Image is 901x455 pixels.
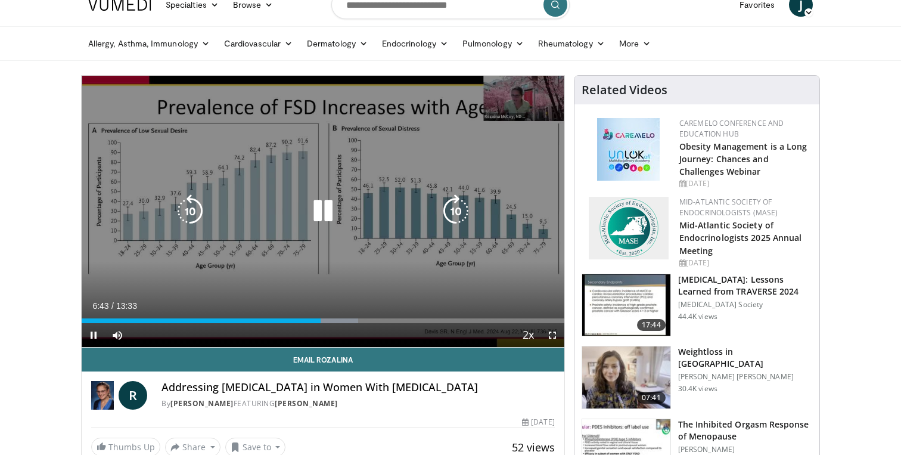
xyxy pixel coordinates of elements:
span: 52 views [512,440,555,454]
button: Fullscreen [540,323,564,347]
a: CaReMeLO Conference and Education Hub [679,118,784,139]
span: 13:33 [116,301,137,311]
button: Playback Rate [517,323,540,347]
a: Mid-Atlantic Society of Endocrinologists (MASE) [679,197,778,218]
h3: [MEDICAL_DATA]: Lessons Learned from TRAVERSE 2024 [678,274,812,298]
p: 44.4K views [678,312,717,321]
span: 17:44 [637,319,666,331]
img: 9983fed1-7565-45be-8934-aef1103ce6e2.150x105_q85_crop-smart_upscale.jpg [582,346,670,408]
h3: Weightloss in [GEOGRAPHIC_DATA] [678,346,812,370]
p: 30.4K views [678,384,717,394]
button: Pause [82,323,105,347]
a: 17:44 [MEDICAL_DATA]: Lessons Learned from TRAVERSE 2024 [MEDICAL_DATA] Society 44.4K views [582,274,812,337]
a: Mid-Atlantic Society of Endocrinologists 2025 Annual Meeting [679,219,802,256]
a: Pulmonology [455,32,531,55]
img: f382488c-070d-4809-84b7-f09b370f5972.png.150x105_q85_autocrop_double_scale_upscale_version-0.2.png [589,197,669,259]
p: [MEDICAL_DATA] Society [678,300,812,309]
span: 07:41 [637,392,666,404]
a: [PERSON_NAME] [275,398,338,408]
a: Dermatology [300,32,375,55]
a: Email Rozalina [82,348,564,372]
img: 1317c62a-2f0d-4360-bee0-b1bff80fed3c.150x105_q85_crop-smart_upscale.jpg [582,274,670,336]
p: [PERSON_NAME] [PERSON_NAME] [678,372,812,382]
a: Obesity Management is a Long Journey: Chances and Challenges Webinar [679,141,807,177]
a: More [612,32,658,55]
a: Endocrinology [375,32,455,55]
h4: Addressing [MEDICAL_DATA] in Women With [MEDICAL_DATA] [161,381,554,394]
div: By FEATURING [161,398,554,409]
a: Allergy, Asthma, Immunology [81,32,217,55]
a: [PERSON_NAME] [170,398,234,408]
img: 45df64a9-a6de-482c-8a90-ada250f7980c.png.150x105_q85_autocrop_double_scale_upscale_version-0.2.jpg [597,118,660,181]
span: 6:43 [92,301,108,311]
div: [DATE] [679,178,810,189]
div: Progress Bar [82,318,564,323]
a: Cardiovascular [217,32,300,55]
h3: The Inhibited Orgasm Response of Menopause [678,419,812,442]
a: Rheumatology [531,32,612,55]
span: / [111,301,114,311]
a: R [119,381,147,410]
img: Dr. Rozalina McCoy [91,381,114,410]
h4: Related Videos [582,83,667,97]
video-js: Video Player [82,76,564,348]
button: Mute [105,323,129,347]
p: [PERSON_NAME] [678,445,812,454]
div: [DATE] [522,417,554,428]
a: 07:41 Weightloss in [GEOGRAPHIC_DATA] [PERSON_NAME] [PERSON_NAME] 30.4K views [582,346,812,409]
div: [DATE] [679,258,810,268]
